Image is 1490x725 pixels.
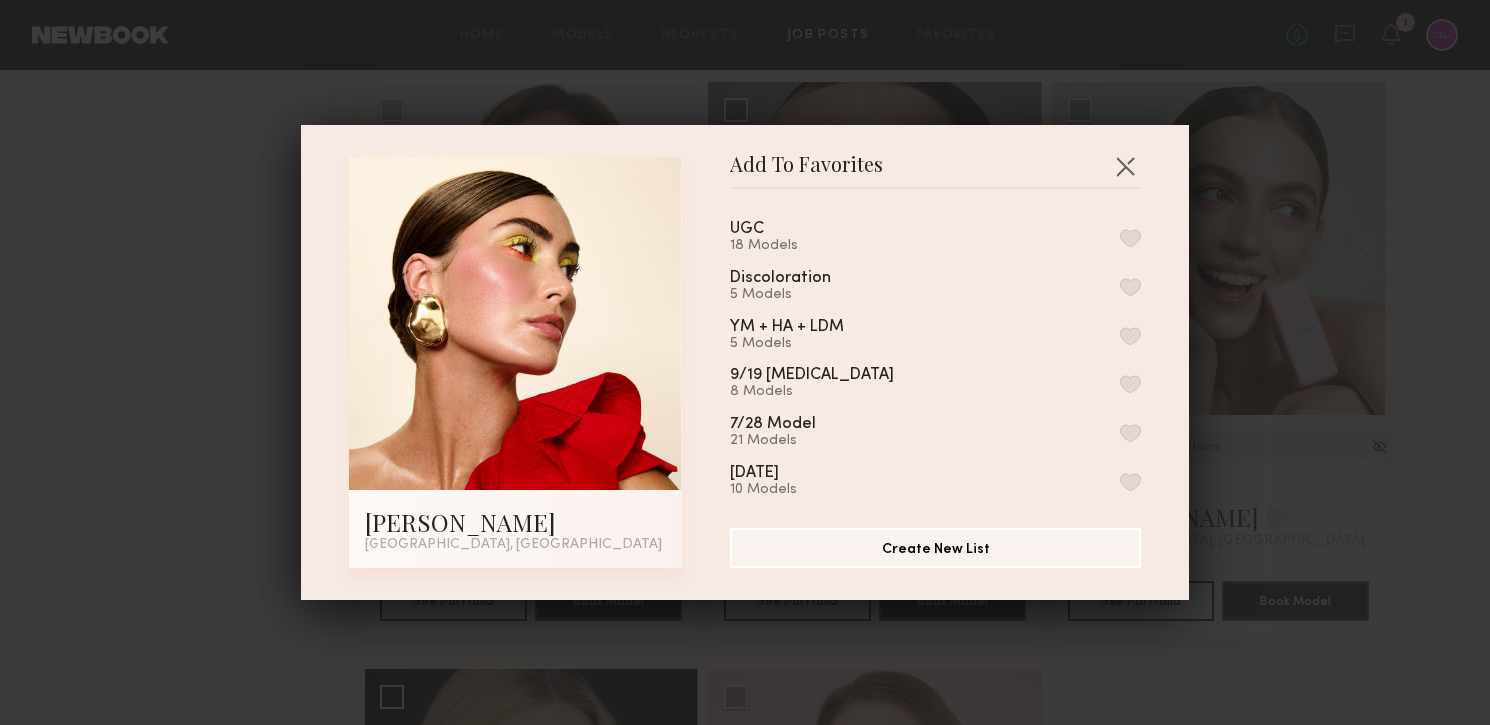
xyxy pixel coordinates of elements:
[730,528,1141,568] button: Create New List
[730,433,864,449] div: 21 Models
[730,287,879,303] div: 5 Models
[365,538,666,552] div: [GEOGRAPHIC_DATA], [GEOGRAPHIC_DATA]
[365,506,666,538] div: [PERSON_NAME]
[730,367,894,384] div: 9/19 [MEDICAL_DATA]
[730,238,812,254] div: 18 Models
[730,319,844,336] div: YM + HA + LDM
[730,157,883,187] span: Add To Favorites
[1110,150,1141,182] button: Close
[730,384,942,400] div: 8 Models
[730,336,892,352] div: 5 Models
[730,270,831,287] div: Discoloration
[730,221,764,238] div: UGC
[730,465,779,482] div: [DATE]
[730,482,827,498] div: 10 Models
[730,416,816,433] div: 7/28 Model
